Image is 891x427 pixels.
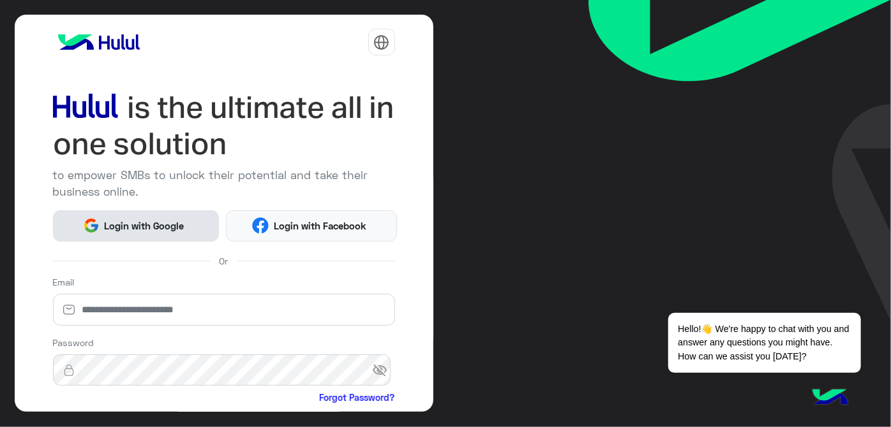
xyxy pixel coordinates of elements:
button: Login with Facebook [226,210,397,242]
span: Or [220,254,228,268]
span: Login with Google [100,219,189,233]
img: Google [83,217,100,234]
img: hulul-logo.png [808,376,853,421]
a: Forgot Password? [320,391,395,404]
img: lock [53,364,85,377]
span: visibility_off [372,359,395,382]
span: Hello!👋 We're happy to chat with you and answer any questions you might have. How can we assist y... [668,313,860,373]
img: logo [53,29,145,55]
img: hululLoginTitle_EN.svg [53,89,395,163]
img: Facebook [252,217,269,234]
button: Login with Google [53,210,220,242]
label: Email [53,275,75,289]
img: tab [373,34,389,50]
img: email [53,303,85,316]
p: to empower SMBs to unlock their potential and take their business online. [53,167,395,201]
label: Password [53,336,94,349]
span: Login with Facebook [269,219,371,233]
